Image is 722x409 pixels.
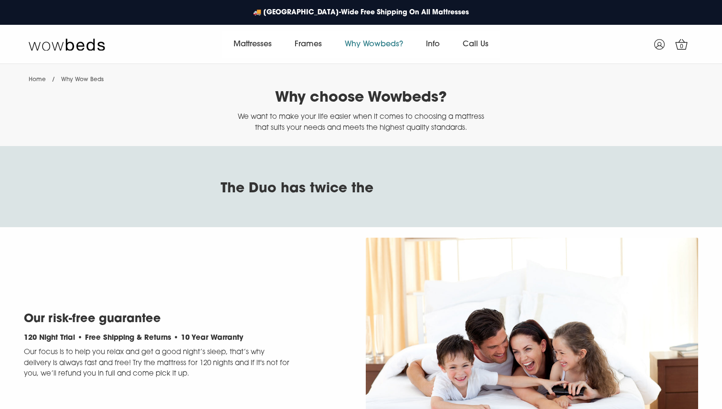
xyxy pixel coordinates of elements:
[221,172,373,198] p: The Duo has twice the
[24,347,289,380] p: Our focus is to help you relax and get a good night’s sleep, that’s why delivery is always fast a...
[248,3,474,22] a: 🚚 [GEOGRAPHIC_DATA]-Wide Free Shipping On All Mattresses
[451,31,500,58] a: Call Us
[414,31,451,58] a: Info
[61,77,104,83] span: Why Wow Beds
[232,88,490,108] h1: Why choose Wowbeds?
[29,77,46,83] a: Home
[677,42,687,52] span: 0
[52,77,55,83] span: /
[222,31,283,58] a: Mattresses
[24,333,289,344] h4: 120 Night Trial • Free Shipping & Returns • 10 Year Warranty
[333,31,414,58] a: Why Wowbeds?
[232,112,490,134] p: We want to make your life easier when it comes to choosing a mattress that suits your needs and m...
[669,32,693,56] a: 0
[29,38,105,51] img: Wow Beds Logo
[29,64,104,88] nav: breadcrumbs
[24,310,289,329] h2: Our risk-free guarantee
[373,205,502,239] span: number of springs
[283,31,333,58] a: Frames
